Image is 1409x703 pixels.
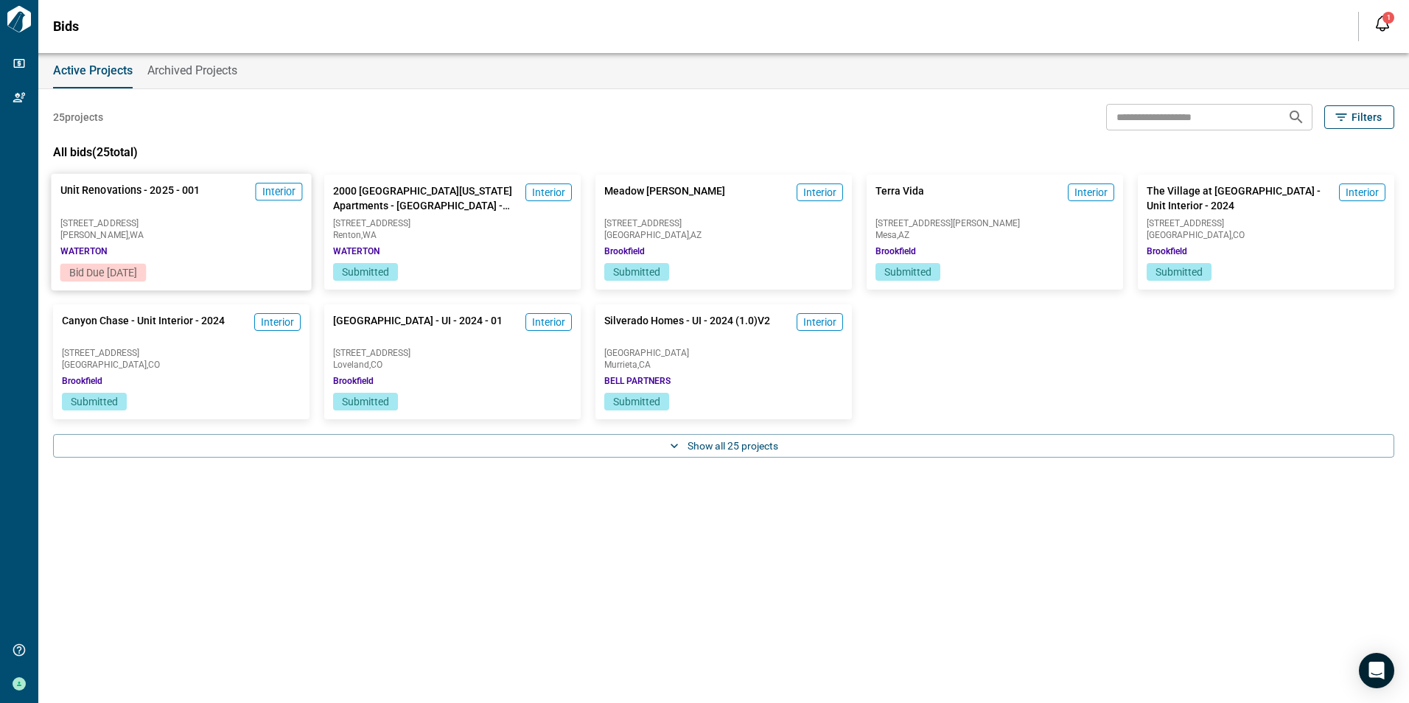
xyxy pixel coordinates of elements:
[1282,102,1311,132] button: Search projects
[604,349,843,357] span: [GEOGRAPHIC_DATA]
[875,231,1114,239] span: Mesa , AZ
[53,110,103,125] span: 25 projects
[342,396,389,408] span: Submitted
[1352,110,1382,125] span: Filters
[604,313,770,343] span: Silverado Homes - UI - 2024 (1.0)V2
[333,183,520,213] span: 2000 [GEOGRAPHIC_DATA][US_STATE] Apartments - [GEOGRAPHIC_DATA] - 2024
[333,231,572,239] span: Renton , WA
[875,219,1114,228] span: [STREET_ADDRESS][PERSON_NAME]
[1359,653,1394,688] div: Open Intercom Messenger
[1324,105,1394,129] button: Filters
[333,360,572,369] span: Loveland , CO
[604,360,843,369] span: Murrieta , CA
[803,315,836,329] span: Interior
[604,231,843,239] span: [GEOGRAPHIC_DATA] , AZ
[1147,245,1187,257] span: Brookfield
[60,183,200,213] span: Unit Renovations - 2025 - 001
[1371,12,1394,35] button: Open notification feed
[38,53,1409,88] div: base tabs
[875,245,916,257] span: Brookfield
[1147,183,1333,213] span: The Village at [GEOGRAPHIC_DATA] - Unit Interior - 2024
[333,245,380,257] span: WATERTON
[604,245,645,257] span: Brookfield
[1346,185,1379,200] span: Interior
[604,183,725,213] span: Meadow [PERSON_NAME]
[803,185,836,200] span: Interior
[147,63,237,78] span: Archived Projects
[71,396,118,408] span: Submitted
[1147,231,1385,239] span: [GEOGRAPHIC_DATA] , CO
[1387,14,1391,21] span: 1
[604,219,843,228] span: [STREET_ADDRESS]
[342,266,389,278] span: Submitted
[62,349,301,357] span: [STREET_ADDRESS]
[1155,266,1203,278] span: Submitted
[613,266,660,278] span: Submitted
[60,245,108,257] span: WATERTON
[261,315,294,329] span: Interior
[532,315,565,329] span: Interior
[69,267,137,279] span: Bid Due [DATE]
[333,219,572,228] span: [STREET_ADDRESS]
[333,313,503,343] span: [GEOGRAPHIC_DATA] - UI - 2024 - 01
[604,375,671,387] span: BELL PARTNERS
[884,266,931,278] span: Submitted
[613,396,660,408] span: Submitted
[53,145,138,159] span: All bids ( 25 total)
[53,19,79,34] span: Bids
[62,313,225,343] span: Canyon Chase - Unit Interior - 2024
[875,183,924,213] span: Terra Vida
[53,63,133,78] span: Active Projects
[62,360,301,369] span: [GEOGRAPHIC_DATA] , CO
[532,185,565,200] span: Interior
[1074,185,1108,200] span: Interior
[60,231,303,239] span: [PERSON_NAME] , WA
[62,375,102,387] span: Brookfield
[333,375,374,387] span: Brookfield
[333,349,572,357] span: [STREET_ADDRESS]
[60,219,303,228] span: [STREET_ADDRESS]
[1147,219,1385,228] span: [STREET_ADDRESS]
[262,184,296,199] span: Interior
[53,434,1394,458] button: Show all 25 projects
